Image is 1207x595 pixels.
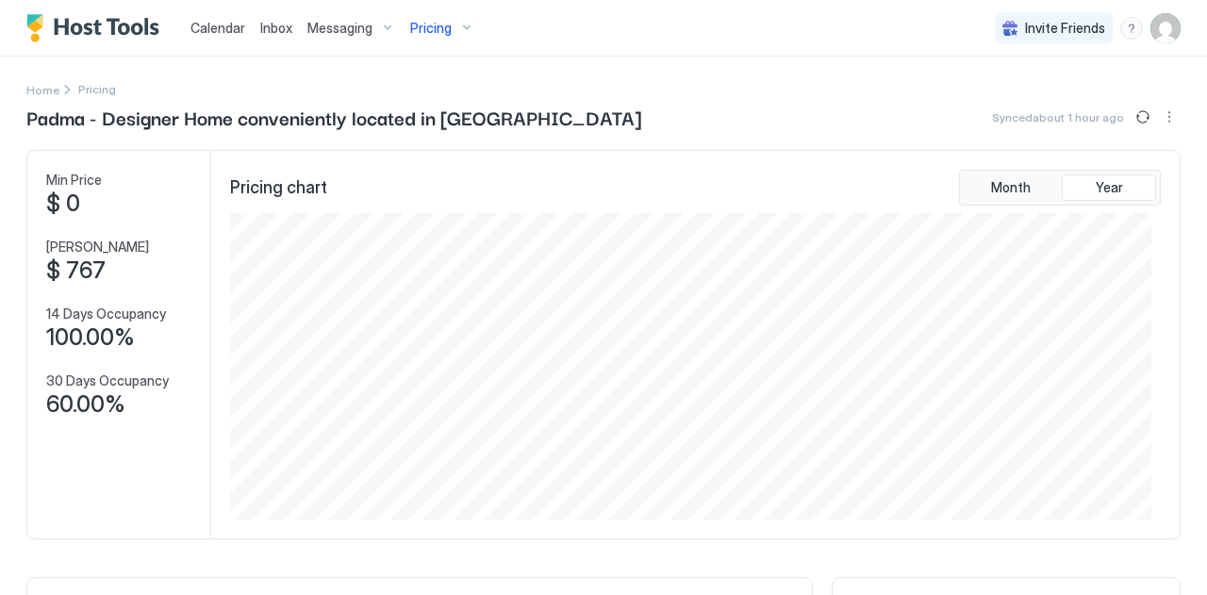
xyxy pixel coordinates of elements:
[46,390,125,419] span: 60.00%
[1132,106,1154,128] button: Sync prices
[78,82,116,96] span: Breadcrumb
[46,372,169,389] span: 30 Days Occupancy
[959,170,1161,206] div: tab-group
[26,103,641,131] span: Padma - Designer Home conveniently located in [GEOGRAPHIC_DATA]
[190,20,245,36] span: Calendar
[1158,106,1181,128] button: More options
[1096,179,1123,196] span: Year
[46,323,135,352] span: 100.00%
[190,18,245,38] a: Calendar
[307,20,372,37] span: Messaging
[230,177,327,199] span: Pricing chart
[964,174,1058,201] button: Month
[1158,106,1181,128] div: menu
[1062,174,1156,201] button: Year
[1025,20,1105,37] span: Invite Friends
[26,14,168,42] a: Host Tools Logo
[26,83,59,97] span: Home
[46,239,149,256] span: [PERSON_NAME]
[26,79,59,99] div: Breadcrumb
[410,20,452,37] span: Pricing
[1150,13,1181,43] div: User profile
[46,190,80,218] span: $ 0
[1120,17,1143,40] div: menu
[992,110,1124,124] span: Synced about 1 hour ago
[46,256,106,285] span: $ 767
[260,18,292,38] a: Inbox
[260,20,292,36] span: Inbox
[26,79,59,99] a: Home
[46,172,102,189] span: Min Price
[46,306,166,322] span: 14 Days Occupancy
[991,179,1031,196] span: Month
